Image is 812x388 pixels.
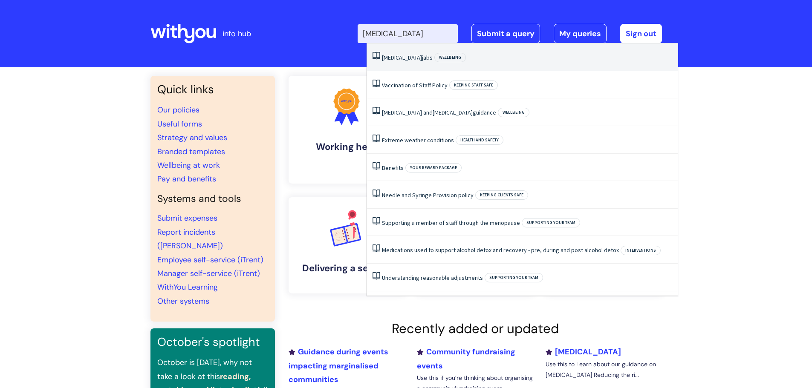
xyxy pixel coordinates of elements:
[449,80,498,90] span: Keeping staff safe
[157,105,199,115] a: Our policies
[498,108,529,117] span: Wellbeing
[157,268,260,279] a: Manager self-service (iTrent)
[358,24,458,43] input: Search
[157,213,217,223] a: Submit expenses
[157,227,223,251] a: Report incidents ([PERSON_NAME])
[546,347,621,357] a: [MEDICAL_DATA]
[456,135,503,145] span: Health and safety
[382,54,422,61] span: [MEDICAL_DATA]
[289,76,405,184] a: Working here
[417,347,515,371] a: Community fundraising events
[554,24,607,43] a: My queries
[157,147,225,157] a: Branded templates
[382,54,433,61] a: [MEDICAL_DATA]jabs
[405,163,462,172] span: Your reward package
[295,141,398,152] h4: Working here
[546,359,662,380] p: Use this to Learn about our guidance on [MEDICAL_DATA] Reducing the ri...
[382,164,404,172] a: Benefits
[157,174,216,184] a: Pay and benefits
[157,282,218,292] a: WithYou Learning
[295,263,398,274] h4: Delivering a service
[289,347,388,385] a: Guidance during events impacting marginalised communities
[621,246,661,255] span: Interventions
[485,273,543,282] span: Supporting your team
[471,24,540,43] a: Submit a query
[382,109,496,116] a: [MEDICAL_DATA] and[MEDICAL_DATA]guidance
[382,246,619,254] a: Medications used to support alcohol detox and recovery - pre, during and post alcohol detox
[157,160,220,170] a: Wellbeing at work
[475,190,528,200] span: Keeping clients safe
[223,27,251,40] p: info hub
[382,274,483,282] a: Understanding reasonable adjustments
[382,136,454,144] a: Extreme weather conditions
[157,119,202,129] a: Useful forms
[157,83,268,96] h3: Quick links
[620,24,662,43] a: Sign out
[358,24,662,43] div: | -
[434,53,466,62] span: Wellbeing
[157,296,209,306] a: Other systems
[289,321,662,336] h2: Recently added or updated
[433,109,473,116] span: [MEDICAL_DATA]
[157,193,268,205] h4: Systems and tools
[382,191,474,199] a: Needle and Syringe Provision policy
[157,335,268,349] h3: October's spotlight
[522,218,580,227] span: Supporting your team
[157,132,227,143] a: Strategy and values
[289,197,405,293] a: Delivering a service
[157,255,263,265] a: Employee self-service (iTrent)
[382,81,448,89] a: Vaccination of Staff Policy
[382,219,520,227] a: Supporting a member of staff through the menopause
